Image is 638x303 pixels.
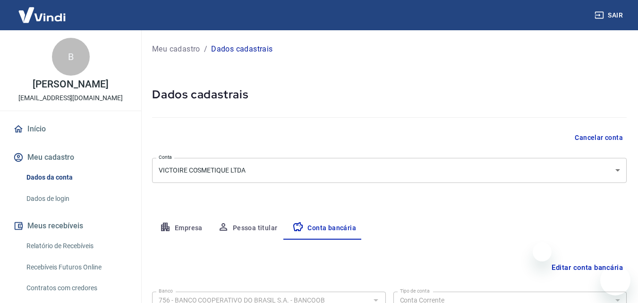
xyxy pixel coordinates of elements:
button: Meus recebíveis [11,216,130,236]
button: Cancelar conta [571,129,627,147]
button: Sair [593,7,627,24]
button: Conta bancária [285,217,364,240]
button: Meu cadastro [11,147,130,168]
label: Tipo de conta [400,287,430,294]
p: Dados cadastrais [211,43,272,55]
h5: Dados cadastrais [152,87,627,102]
div: B [52,38,90,76]
label: Banco [159,287,173,294]
iframe: Botão para abrir a janela de mensagens [600,265,630,295]
a: Início [11,119,130,139]
p: / [204,43,207,55]
a: Relatório de Recebíveis [23,236,130,256]
a: Recebíveis Futuros Online [23,258,130,277]
p: [EMAIL_ADDRESS][DOMAIN_NAME] [18,93,123,103]
a: Meu cadastro [152,43,200,55]
button: Empresa [152,217,210,240]
p: [PERSON_NAME] [33,79,108,89]
a: Dados da conta [23,168,130,187]
iframe: Fechar mensagem [533,242,552,261]
div: VICTOIRE COSMETIQUE LTDA [152,158,627,183]
a: Dados de login [23,189,130,208]
button: Editar conta bancária [548,259,627,277]
img: Vindi [11,0,73,29]
a: Contratos com credores [23,278,130,298]
label: Conta [159,154,172,161]
button: Pessoa titular [210,217,285,240]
